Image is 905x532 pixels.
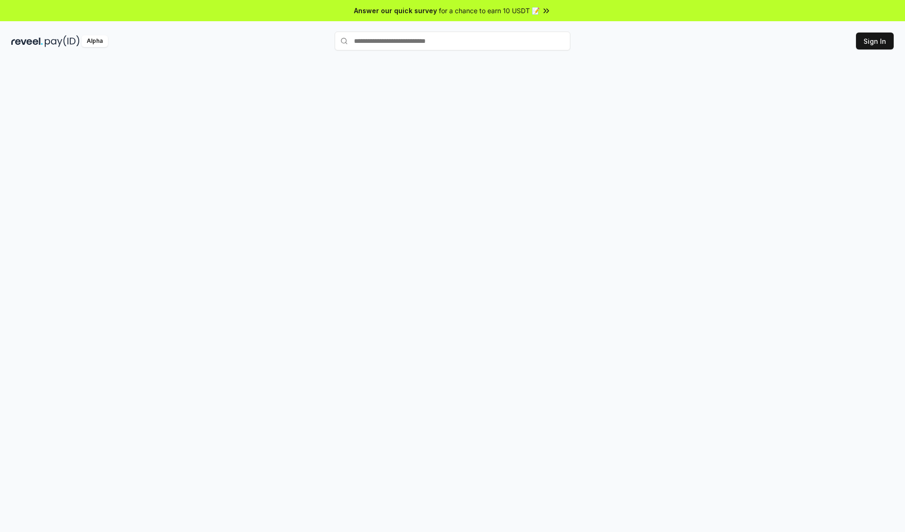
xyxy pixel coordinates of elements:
img: reveel_dark [11,35,43,47]
button: Sign In [856,33,894,49]
img: pay_id [45,35,80,47]
div: Alpha [82,35,108,47]
span: Answer our quick survey [354,6,437,16]
span: for a chance to earn 10 USDT 📝 [439,6,540,16]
